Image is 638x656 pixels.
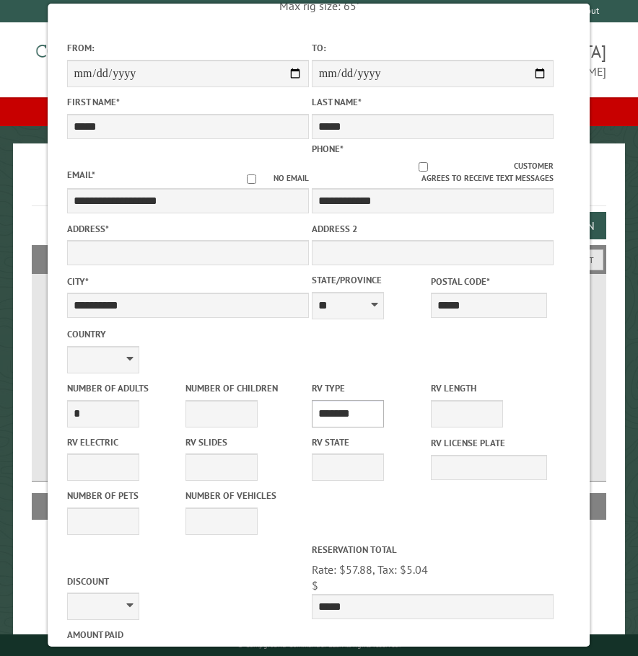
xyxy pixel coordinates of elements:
label: Discount [67,575,309,588]
input: No email [230,174,274,184]
th: Site [39,493,92,519]
label: Number of Adults [67,381,183,395]
label: City [67,275,309,288]
input: Customer agrees to receive text messages [333,162,515,172]
label: RV Slides [186,435,302,449]
label: Number of Children [186,381,302,395]
label: No email [230,172,309,185]
label: Last Name [312,95,554,109]
span: Rate: $57.88, Tax: $5.04 [312,562,428,577]
img: Campground Commander [32,28,212,84]
span: $ [312,578,318,593]
h2: Filters [32,245,606,272]
label: Phone [312,143,344,155]
label: State/Province [312,273,428,287]
label: Customer agrees to receive text messages [312,160,554,185]
label: Postal Code [431,275,547,288]
label: Country [67,327,309,341]
label: Reservation Total [312,543,554,557]
small: © Campground Commander LLC. All rights reserved. [237,640,401,650]
label: Amount paid [67,628,309,642]
label: Address [67,222,309,236]
label: Address 2 [312,222,554,236]
label: Email [67,169,95,181]
label: RV Electric [67,435,183,449]
label: Number of Pets [67,489,183,502]
label: RV Length [431,381,547,395]
h1: Reservations [32,167,606,206]
label: To: [312,41,554,55]
label: First Name [67,95,309,109]
label: Number of Vehicles [186,489,302,502]
label: From: [67,41,309,55]
label: RV State [312,435,428,449]
label: RV Type [312,381,428,395]
label: RV License Plate [431,436,547,450]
